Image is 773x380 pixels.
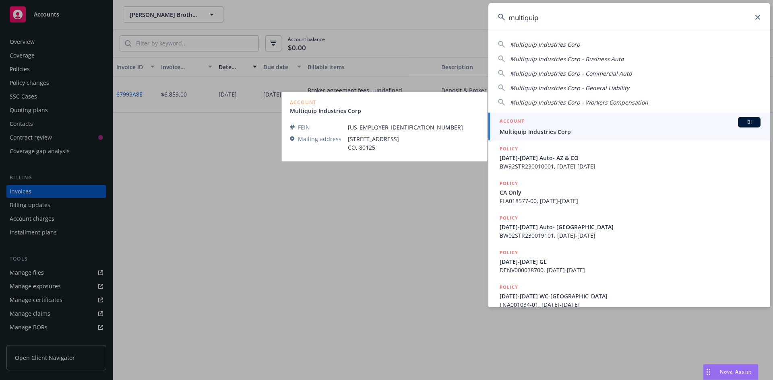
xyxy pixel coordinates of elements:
span: [DATE]-[DATE] Auto- AZ & CO [500,154,761,162]
div: Drag to move [703,364,713,380]
span: BI [741,119,757,126]
button: Nova Assist [703,364,759,380]
a: POLICY[DATE]-[DATE] GLDENV000038700, [DATE]-[DATE] [488,244,770,279]
a: POLICY[DATE]-[DATE] Auto- [GEOGRAPHIC_DATA]BW02STR230019101, [DATE]-[DATE] [488,210,770,244]
span: FLA018577-00, [DATE]-[DATE] [500,197,761,205]
span: Multiquip Industries Corp - Business Auto [510,55,624,63]
input: Search... [488,3,770,32]
span: Multiquip Industries Corp - Workers Compensation [510,99,648,106]
span: Multiquip Industries Corp - Commercial Auto [510,70,632,77]
h5: POLICY [500,145,518,153]
span: [DATE]-[DATE] WC-[GEOGRAPHIC_DATA] [500,292,761,300]
span: DENV000038700, [DATE]-[DATE] [500,266,761,274]
span: Multiquip Industries Corp - General Liability [510,84,629,92]
a: ACCOUNTBIMultiquip Industries Corp [488,113,770,140]
h5: POLICY [500,179,518,187]
span: BW92STR230010001, [DATE]-[DATE] [500,162,761,170]
span: [DATE]-[DATE] Auto- [GEOGRAPHIC_DATA] [500,223,761,231]
span: Multiquip Industries Corp [500,127,761,136]
h5: POLICY [500,214,518,222]
a: POLICYCA OnlyFLA018577-00, [DATE]-[DATE] [488,175,770,210]
span: Multiquip Industries Corp [510,41,580,48]
span: [DATE]-[DATE] GL [500,257,761,266]
span: BW02STR230019101, [DATE]-[DATE] [500,231,761,240]
a: POLICY[DATE]-[DATE] Auto- AZ & COBW92STR230010001, [DATE]-[DATE] [488,140,770,175]
h5: ACCOUNT [500,117,524,127]
span: FNA001034-01, [DATE]-[DATE] [500,300,761,309]
a: POLICY[DATE]-[DATE] WC-[GEOGRAPHIC_DATA]FNA001034-01, [DATE]-[DATE] [488,279,770,313]
h5: POLICY [500,249,518,257]
span: CA Only [500,188,761,197]
h5: POLICY [500,283,518,291]
span: Nova Assist [720,368,752,375]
